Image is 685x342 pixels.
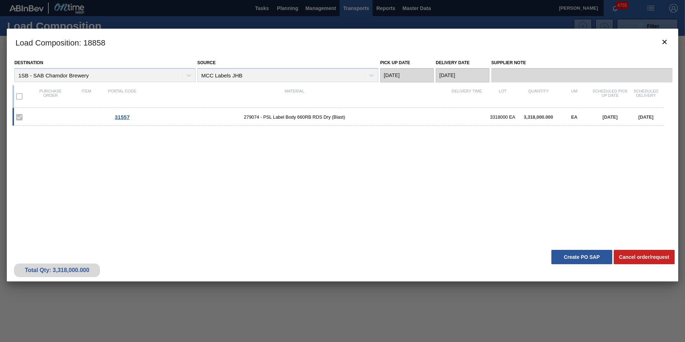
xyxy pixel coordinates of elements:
div: 3318000 EA [485,114,521,120]
input: mm/dd/yyyy [380,68,434,82]
div: Portal code [104,89,140,104]
label: Pick up Date [380,60,410,65]
div: Lot [485,89,521,104]
div: Quantity [521,89,556,104]
div: Total Qty: 3,318,000.000 [19,267,95,274]
span: [DATE] [603,114,618,120]
label: Supplier Note [491,58,672,68]
label: Source [197,60,216,65]
button: Create PO SAP [551,250,612,264]
span: 31557 [115,114,130,120]
input: mm/dd/yyyy [436,68,489,82]
span: 3,318,000.000 [524,114,553,120]
span: [DATE] [638,114,653,120]
div: Material [140,89,449,104]
div: Purchase order [33,89,68,104]
span: 279074 - PSL Label Body 660RB RDS Dry (Blast) [140,114,449,120]
label: Delivery Date [436,60,469,65]
div: Go to Order [104,114,140,120]
div: Scheduled Pick up Date [592,89,628,104]
span: EA [571,114,578,120]
h3: Load Composition : 18858 [7,29,678,56]
div: UM [556,89,592,104]
div: Delivery Time [449,89,485,104]
label: Destination [14,60,43,65]
div: Item [68,89,104,104]
button: Cancel order/request [614,250,675,264]
div: Scheduled Delivery [628,89,664,104]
